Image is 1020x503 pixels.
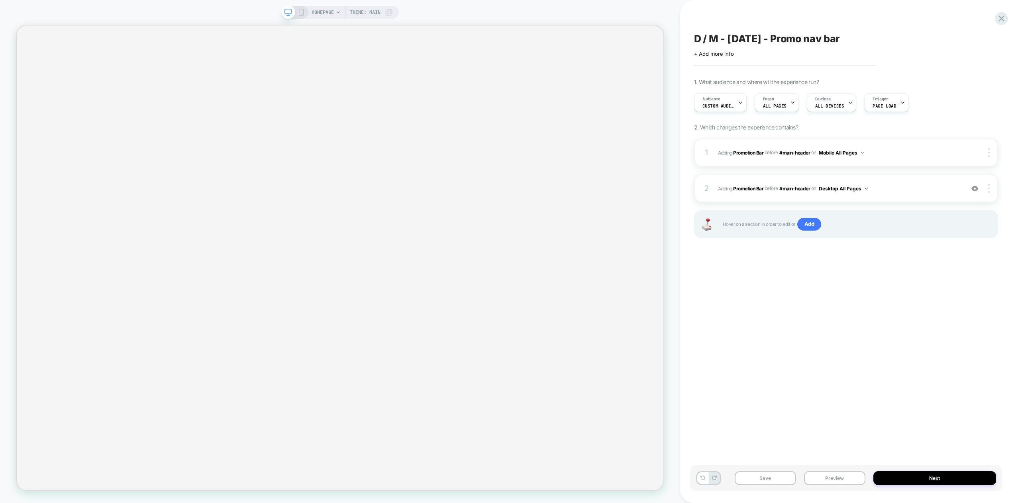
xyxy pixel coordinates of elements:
button: Desktop All Pages [819,184,868,194]
span: + Add more info [694,51,734,57]
img: down arrow [865,188,868,190]
img: close [988,184,990,193]
button: Mobile All Pages [819,148,864,158]
span: #main-header [779,149,810,155]
img: close [988,148,990,157]
div: 2 [703,181,711,196]
span: ALL PAGES [763,103,787,109]
img: crossed eye [971,185,978,192]
button: Next [873,471,996,485]
span: Page Load [873,103,896,109]
div: 1 [703,145,711,160]
span: Audience [702,96,720,102]
span: Custom Audience [702,103,734,109]
img: Joystick [699,218,715,231]
span: 1. What audience and where will the experience run? [694,78,819,85]
b: Promotion Bar [733,149,763,155]
span: #main-header [779,185,810,191]
span: Add [797,218,822,231]
b: Promotion Bar [733,185,763,191]
span: Hover on a section in order to edit or [723,218,989,231]
span: D / M - [DATE] - Promo nav bar [694,33,840,45]
span: Theme: MAIN [350,6,381,19]
img: down arrow [861,152,864,154]
span: 2. Which changes the experience contains? [694,124,798,131]
span: HOMEPAGE [312,6,334,19]
span: on [811,148,816,157]
span: BEFORE [765,149,778,155]
span: Adding [718,185,764,191]
span: Pages [763,96,774,102]
button: Preview [804,471,865,485]
span: Devices [815,96,831,102]
span: on [811,184,816,193]
button: Save [735,471,796,485]
span: Trigger [873,96,888,102]
span: ALL DEVICES [815,103,844,109]
span: Adding [718,149,764,155]
span: BEFORE [765,185,778,191]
